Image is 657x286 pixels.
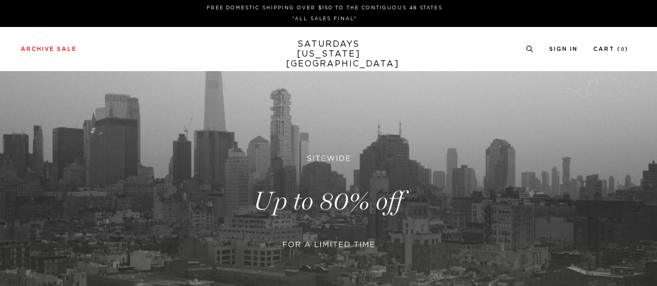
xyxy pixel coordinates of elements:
small: 0 [621,47,625,52]
p: FREE DOMESTIC SHIPPING OVER $150 TO THE CONTIGUOUS 48 STATES [25,4,624,12]
a: SATURDAYS[US_STATE][GEOGRAPHIC_DATA] [286,39,372,69]
p: *ALL SALES FINAL* [25,15,624,23]
a: Sign In [549,46,578,52]
a: Archive Sale [21,46,77,52]
a: Cart (0) [593,46,629,52]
